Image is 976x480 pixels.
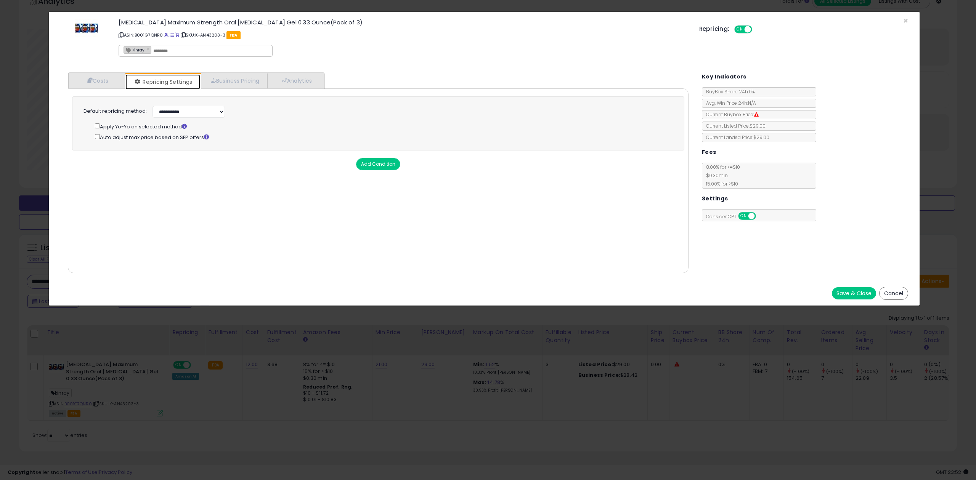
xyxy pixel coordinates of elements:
[83,108,147,115] label: Default repricing method:
[119,29,687,41] p: ASIN: B001G7QNR0 | SKU: K-AN43203-3
[702,88,755,95] span: BuyBox Share 24h: 0%
[164,32,169,38] a: BuyBox page
[267,73,324,88] a: Analytics
[702,123,766,129] span: Current Listed Price: $29.00
[124,46,144,53] span: kinray
[125,74,200,90] a: Repricing Settings
[95,133,669,141] div: Auto adjust max price based on SFP offers
[175,32,179,38] a: Your listing only
[879,287,908,300] button: Cancel
[702,72,746,82] h5: Key Indicators
[702,194,728,203] h5: Settings
[702,213,766,220] span: Consider CPT:
[95,122,669,131] div: Apply Yo-Yo on selected method
[702,181,738,187] span: 15.00 % for > $10
[751,26,763,33] span: OFF
[170,32,174,38] a: All offer listings
[356,158,400,170] button: Add Condition
[832,287,876,299] button: Save & Close
[201,73,268,88] a: Business Pricing
[702,111,759,118] span: Current Buybox Price:
[903,15,908,26] span: ×
[146,46,151,53] a: ×
[68,73,125,88] a: Costs
[699,26,730,32] h5: Repricing:
[735,26,745,33] span: ON
[75,19,98,37] img: 41bLBw+UtXL._SL60_.jpg
[702,164,740,187] span: 8.00 % for <= $10
[702,134,769,141] span: Current Landed Price: $29.00
[702,172,728,179] span: $0.30 min
[754,213,767,219] span: OFF
[226,31,241,39] span: FBA
[119,19,687,25] h3: [MEDICAL_DATA] Maximum Strength Oral [MEDICAL_DATA] Gel 0.33 Ounce(Pack of 3)
[702,147,716,157] h5: Fees
[739,213,748,219] span: ON
[754,112,759,117] i: Suppressed Buy Box
[702,100,756,106] span: Avg. Win Price 24h: N/A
